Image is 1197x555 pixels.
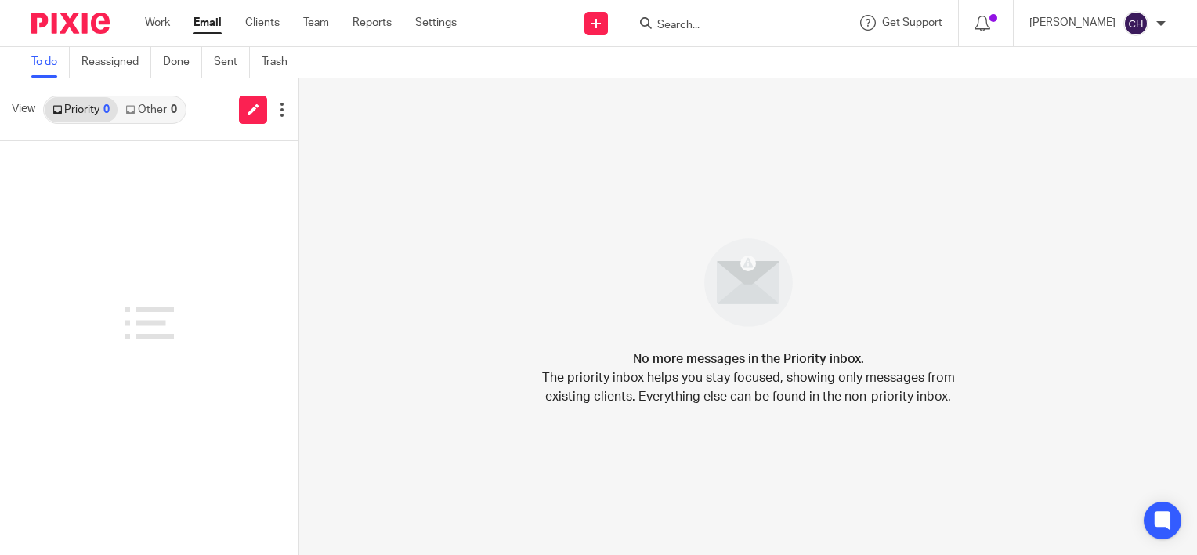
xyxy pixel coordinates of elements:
a: Done [163,47,202,78]
a: Email [193,15,222,31]
a: Settings [415,15,457,31]
p: The priority inbox helps you stay focused, showing only messages from existing clients. Everythin... [541,368,956,406]
h4: No more messages in the Priority inbox. [633,350,864,368]
a: Trash [262,47,299,78]
img: image [694,228,803,337]
a: Other0 [118,97,184,122]
input: Search [656,19,797,33]
div: 0 [171,104,177,115]
div: 0 [103,104,110,115]
a: Reassigned [81,47,151,78]
a: Priority0 [45,97,118,122]
span: View [12,101,35,118]
p: [PERSON_NAME] [1029,15,1116,31]
a: To do [31,47,70,78]
a: Reports [353,15,392,31]
a: Sent [214,47,250,78]
a: Work [145,15,170,31]
a: Team [303,15,329,31]
img: Pixie [31,13,110,34]
img: svg%3E [1123,11,1148,36]
span: Get Support [882,17,942,28]
a: Clients [245,15,280,31]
